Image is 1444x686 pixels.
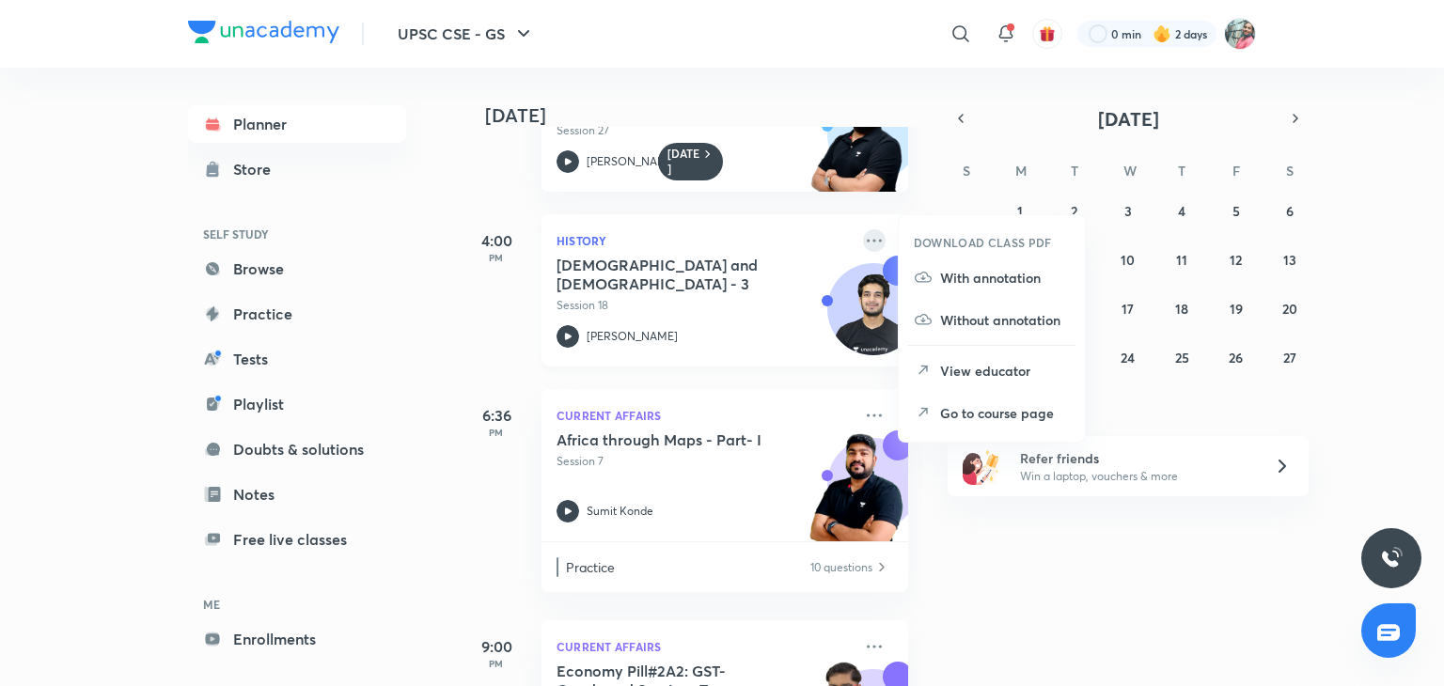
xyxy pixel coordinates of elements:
button: avatar [1032,19,1062,49]
img: streak [1153,24,1171,43]
p: Session 27 [557,122,852,139]
button: September 3, 2025 [1113,195,1143,226]
h5: 6:36 [459,404,534,427]
p: View educator [940,361,1070,381]
p: With annotation [940,268,1070,288]
a: Practice [188,295,406,333]
abbr: September 13, 2025 [1283,251,1296,269]
img: unacademy [805,430,908,560]
button: September 5, 2025 [1221,195,1251,226]
abbr: September 20, 2025 [1282,300,1297,318]
img: Company Logo [188,21,339,43]
button: September 25, 2025 [1167,342,1197,372]
p: Sumit Konde [587,503,653,520]
abbr: Tuesday [1071,162,1078,179]
abbr: September 2, 2025 [1071,202,1077,220]
button: September 2, 2025 [1059,195,1090,226]
button: September 4, 2025 [1167,195,1197,226]
a: Store [188,150,406,188]
h6: Refer friends [1020,448,1251,468]
button: September 26, 2025 [1221,342,1251,372]
button: September 6, 2025 [1275,195,1305,226]
abbr: September 25, 2025 [1175,349,1189,366]
a: Notes [188,476,406,513]
button: September 10, 2025 [1113,244,1143,274]
img: Practice available [874,557,889,577]
abbr: September 18, 2025 [1175,300,1188,318]
abbr: September 26, 2025 [1229,349,1243,366]
h6: [DATE] [667,147,700,177]
a: Planner [188,105,406,143]
p: Session 7 [557,453,852,470]
button: September 1, 2025 [1005,195,1035,226]
p: Practice [566,557,808,577]
a: Playlist [188,385,406,423]
a: Company Logo [188,21,339,48]
a: Doubts & solutions [188,430,406,468]
p: [PERSON_NAME] [587,153,678,170]
button: September 27, 2025 [1275,342,1305,372]
abbr: September 1, 2025 [1017,202,1023,220]
p: PM [459,427,534,438]
abbr: September 10, 2025 [1121,251,1135,269]
p: 10 questions [810,557,872,577]
button: September 12, 2025 [1221,244,1251,274]
p: Current Affairs [557,404,852,427]
abbr: September 24, 2025 [1121,349,1135,366]
p: Current Affairs [557,635,852,658]
button: [DATE] [974,105,1282,132]
button: September 18, 2025 [1167,293,1197,323]
abbr: September 5, 2025 [1232,202,1240,220]
h5: 9:00 [459,635,534,658]
img: avatar [1039,25,1056,42]
abbr: Saturday [1286,162,1294,179]
p: Win a laptop, vouchers & more [1020,468,1251,485]
span: [DATE] [1098,106,1159,132]
img: unacademy [805,81,908,210]
img: Avatar [828,273,918,364]
button: September 19, 2025 [1221,293,1251,323]
h6: ME [188,588,406,620]
button: September 17, 2025 [1113,293,1143,323]
abbr: Friday [1232,162,1240,179]
abbr: September 3, 2025 [1124,202,1132,220]
p: History [557,229,852,252]
abbr: September 4, 2025 [1178,202,1185,220]
h6: SELF STUDY [188,218,406,250]
p: PM [459,658,534,669]
abbr: September 27, 2025 [1283,349,1296,366]
a: Tests [188,340,406,378]
button: September 24, 2025 [1113,342,1143,372]
button: September 11, 2025 [1167,244,1197,274]
img: referral [963,447,1000,485]
abbr: September 11, 2025 [1176,251,1187,269]
img: Prerna Pathak [1224,18,1256,50]
h5: Africa through Maps - Part- I [557,430,791,449]
h5: 4:00 [459,229,534,252]
abbr: Sunday [963,162,970,179]
abbr: September 6, 2025 [1286,202,1294,220]
abbr: Thursday [1178,162,1185,179]
button: September 20, 2025 [1275,293,1305,323]
a: Free live classes [188,521,406,558]
p: Go to course page [940,403,1070,423]
p: [PERSON_NAME] [587,328,678,345]
button: September 13, 2025 [1275,244,1305,274]
p: Session 18 [557,297,852,314]
abbr: September 19, 2025 [1230,300,1243,318]
div: Store [233,158,282,180]
img: ttu [1380,547,1403,569]
h4: [DATE] [485,104,927,127]
abbr: Wednesday [1123,162,1137,179]
h6: DOWNLOAD CLASS PDF [914,234,1052,251]
a: Browse [188,250,406,288]
abbr: September 12, 2025 [1230,251,1242,269]
p: Without annotation [940,310,1070,330]
button: UPSC CSE - GS [386,15,546,53]
h5: Jainism and Buddhism - 3 [557,256,791,293]
p: PM [459,252,534,263]
abbr: Monday [1015,162,1027,179]
a: Enrollments [188,620,406,658]
abbr: September 17, 2025 [1122,300,1134,318]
